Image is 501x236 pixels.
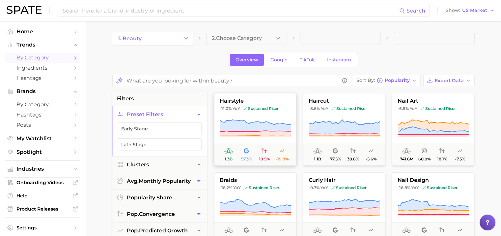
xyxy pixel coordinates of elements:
span: Industries [16,166,69,172]
button: haircut-8.6% YoYsustained risersustained riser1.1b77.5%30.6%-5.6% [303,93,385,166]
span: YoY [411,185,419,190]
span: YoY [410,106,417,111]
img: sustained riser [420,107,424,111]
span: popularity convergence: Low Convergence [262,226,267,234]
abbr: popularity index [127,227,139,234]
a: Hashtags [5,73,80,83]
button: Industries [5,164,80,174]
span: sustained riser [331,185,367,190]
span: YoY [320,185,328,190]
img: sustained riser [243,186,247,190]
a: Settings [5,223,80,233]
span: -16.8% [398,185,410,190]
span: popularity share: Google [244,226,249,234]
span: popularity predicted growth: Uncertain [457,147,462,155]
span: popularity convergence: Very Low Convergence [262,147,267,155]
span: Hashtags [16,112,69,118]
button: hairstyle-11.0% YoYsustained risersustained riser1.3b57.3%19.5%-19.8% [214,93,296,166]
span: predicted growth [127,227,188,234]
a: Overview [230,54,264,66]
span: 57.3% [241,157,252,161]
span: YoY [233,106,240,111]
button: pop.convergence [112,206,207,222]
span: by Category [16,101,69,108]
span: 18.1% [437,157,447,161]
span: 1. beauty [118,35,142,42]
span: popularity predicted growth: Uncertain [279,147,285,155]
span: popularity convergence: Low Convergence [350,147,356,155]
span: popularity convergence: Very Low Convergence [439,147,445,155]
span: Overview [236,57,258,63]
span: -6.9% [398,106,409,111]
span: sustained riser [243,185,279,190]
img: SPATE [7,6,42,14]
span: TikTok [300,57,315,63]
span: haircut [303,98,385,104]
span: YoY [233,185,241,190]
button: popularity share [112,189,207,206]
button: Brands [5,86,80,96]
button: Trends [5,40,80,50]
span: popularity share [127,194,172,201]
a: Instagram [321,54,357,66]
span: 741.6m [400,157,413,161]
span: average monthly popularity: Very High Popularity [313,147,322,155]
button: avg.monthly popularity [112,173,207,189]
span: YoY [321,106,328,111]
span: by Category [16,54,69,61]
span: 2. Choose Category [212,35,262,41]
span: My Watchlist [16,135,69,142]
span: Posts [16,122,69,128]
span: average monthly popularity: Very High Popularity [402,226,411,234]
input: What are you looking for within beauty? [126,74,339,87]
span: popularity predicted growth: Very Unlikely [368,147,374,155]
span: Popularity [385,79,410,82]
span: Ingredients [16,65,69,71]
span: hairstyle [214,98,296,104]
span: popularity predicted growth: Very Unlikely [457,226,462,234]
a: Ingredients [5,63,80,73]
button: Export Data [423,75,475,86]
a: by Category [5,52,80,63]
a: TikTok [294,54,320,66]
span: filters [117,95,134,103]
span: Help [16,193,69,199]
span: average monthly popularity: Very High Popularity [313,226,322,234]
span: Home [16,28,69,35]
span: popularity share: Google [422,226,427,234]
a: Hashtags [5,110,80,120]
span: Settings [16,225,69,231]
span: popularity convergence: Very Low Convergence [350,226,356,234]
button: Change Category [179,32,193,45]
span: -5.6% [365,157,376,161]
span: Hashtags [16,75,69,81]
span: sustained riser [420,106,456,111]
a: Onboarding Videos [5,178,80,187]
a: by Category [5,99,80,110]
span: popularity convergence: Low Convergence [439,226,445,234]
span: Instagram [327,57,351,63]
span: convergence [127,211,175,217]
a: Posts [5,120,80,130]
button: Sort ByPopularity [353,75,421,86]
span: average monthly popularity: Very High Popularity [402,147,411,155]
span: monthly popularity [127,178,191,184]
span: popularity predicted growth: Uncertain [368,226,374,234]
span: popularity predicted growth: Uncertain [279,226,285,234]
span: nail design [392,177,474,183]
button: nail art-6.9% YoYsustained risersustained riser741.6m60.0%18.1%-7.5% [392,93,474,166]
button: 2.Choose Category [206,32,287,45]
button: Late Stage [118,138,202,151]
span: average monthly popularity: Very High Popularity [224,147,233,155]
span: popularity share: Instagram [422,147,427,155]
a: Help [5,191,80,201]
abbr: average [127,178,139,184]
span: popularity share: Google [333,147,338,155]
span: popularity share: Google [244,147,249,155]
span: Show [446,9,460,12]
span: -7.5% [455,157,465,161]
span: -19.8% [275,157,288,161]
span: -8.6% [309,106,320,111]
span: 77.5% [330,157,341,161]
span: sustained riser [243,106,279,111]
